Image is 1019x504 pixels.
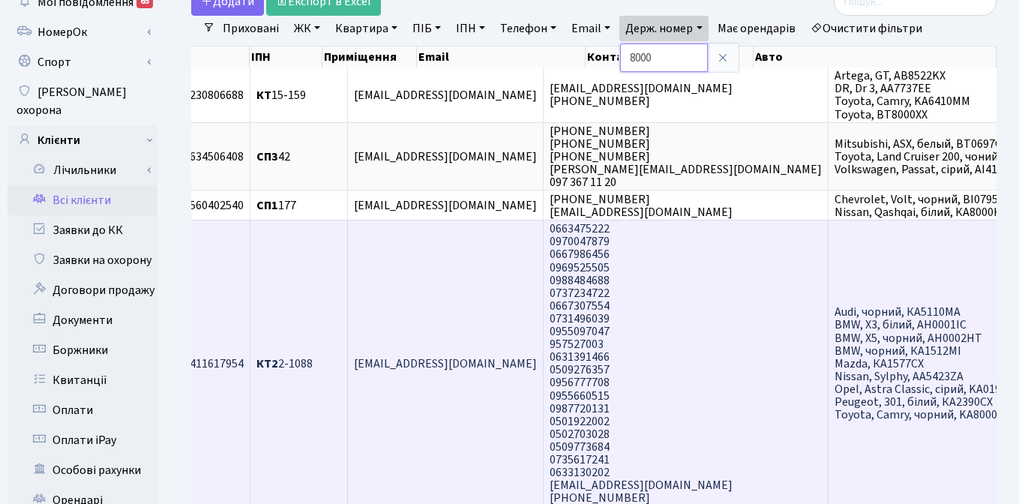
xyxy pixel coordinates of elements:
b: СП1 [256,197,278,214]
span: Chevrolet, Volt, чорний, BI0795IA Nissan, Qashqai, білий, КА8000КІ [835,191,1009,220]
a: Оплати [7,395,157,425]
span: [PHONE_NUMBER] [PHONE_NUMBER] [PHONE_NUMBER] [PERSON_NAME][EMAIL_ADDRESS][DOMAIN_NAME] 097 367 11 20 [550,123,822,190]
a: Лічильники [17,155,157,185]
a: [PERSON_NAME] охорона [7,77,157,125]
span: [EMAIL_ADDRESS][DOMAIN_NAME] [354,87,537,103]
th: Email [417,46,586,67]
a: ПІБ [406,16,447,41]
th: Авто [754,46,997,67]
th: Приміщення [322,46,418,67]
a: Документи [7,305,157,335]
span: [EMAIL_ADDRESS][DOMAIN_NAME] [354,197,537,214]
span: 2-1088 [256,355,313,372]
a: Боржники [7,335,157,365]
b: КТ [256,87,271,103]
a: Квартира [329,16,403,41]
span: 3411617954 [184,355,244,372]
a: Заявки на охорону [7,245,157,275]
span: 3230806688 [184,87,244,103]
span: [EMAIL_ADDRESS][DOMAIN_NAME] [354,148,537,165]
span: 42 [256,148,290,165]
a: Клієнти [7,125,157,155]
a: Держ. номер [619,16,708,41]
a: Спорт [7,47,157,77]
span: [EMAIL_ADDRESS][DOMAIN_NAME] [PHONE_NUMBER] [550,80,733,109]
span: [PHONE_NUMBER] [EMAIL_ADDRESS][DOMAIN_NAME] [550,191,733,220]
a: ЖК [288,16,326,41]
a: Має орендарів [712,16,802,41]
span: [EMAIL_ADDRESS][DOMAIN_NAME] [354,355,537,372]
span: 177 [256,197,296,214]
a: Телефон [494,16,562,41]
a: НомерОк [7,17,157,47]
a: Особові рахунки [7,455,157,485]
span: 15-159 [256,87,306,103]
a: Приховані [217,16,285,41]
a: Email [565,16,616,41]
th: Контакти [586,46,754,67]
span: 3560402540 [184,197,244,214]
span: Artega, GT, AB8522KX DR, Dr 3, AA7737EE Toyota, Camry, KA6410MM Toyota, BT8000XX [835,67,970,122]
b: КТ2 [256,355,278,372]
b: СП3 [256,148,278,165]
th: ІПН [250,46,322,67]
a: Оплати iPay [7,425,157,455]
a: Очистити фільтри [805,16,928,41]
a: Заявки до КК [7,215,157,245]
a: ІПН [450,16,491,41]
a: Всі клієнти [7,185,157,215]
a: Договори продажу [7,275,157,305]
span: 3634506408 [184,148,244,165]
a: Квитанції [7,365,157,395]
